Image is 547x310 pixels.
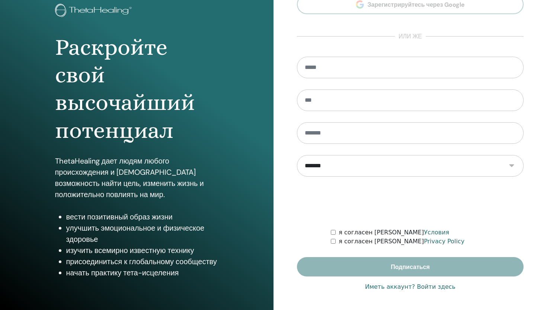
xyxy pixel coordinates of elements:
[55,155,219,200] p: ThetaHealing дает людям любого происхождения и [DEMOGRAPHIC_DATA] возможность найти цель, изменит...
[66,211,219,222] li: вести позитивный образ жизни
[66,245,219,256] li: изучить всемирно известную технику
[395,32,426,41] span: или же
[424,229,449,236] a: Условия
[55,34,219,145] h1: Раскройте свой высочайший потенциал
[354,188,467,217] iframe: reCAPTCHA
[66,222,219,245] li: улучшить эмоциональное и физическое здоровье
[339,228,449,237] label: я согласен [PERSON_NAME]
[66,256,219,267] li: присоединиться к глобальному сообществу
[66,267,219,278] li: начать практику тета-исцеления
[365,282,455,291] a: Иметь аккаунт? Войти здесь
[424,238,464,245] a: Privacy Policy
[339,237,464,246] label: я согласен [PERSON_NAME]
